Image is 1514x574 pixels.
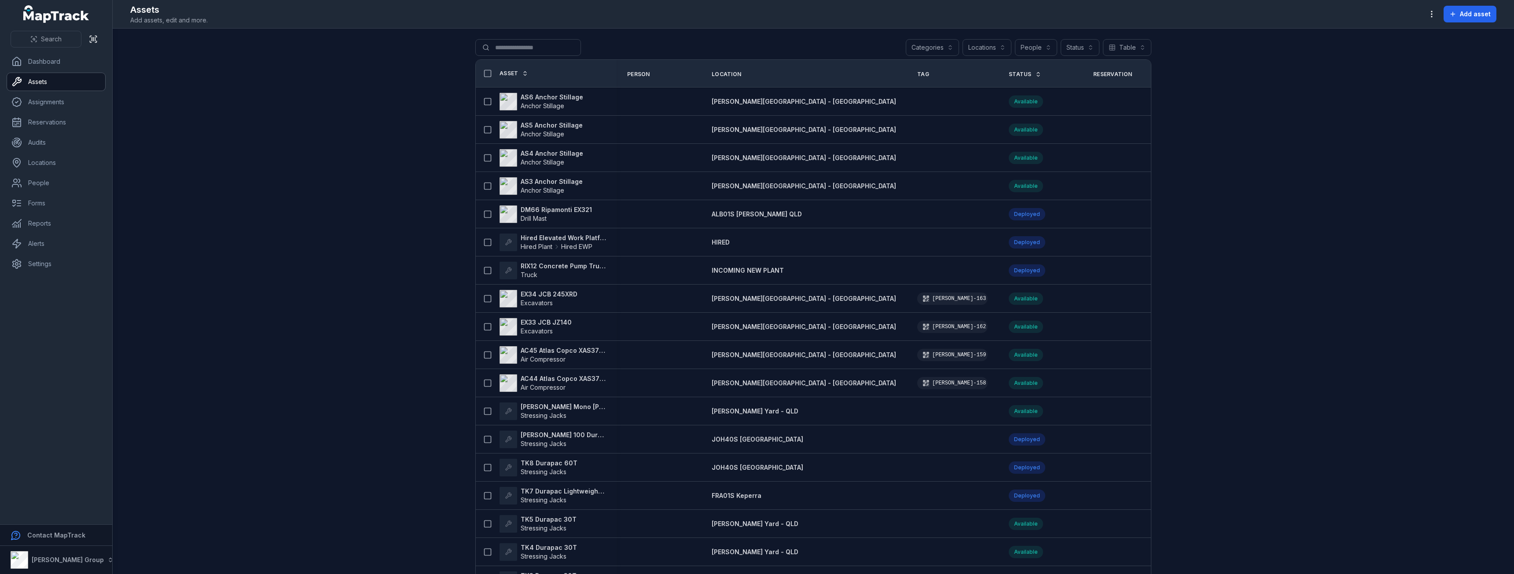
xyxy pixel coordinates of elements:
[712,126,896,133] span: [PERSON_NAME][GEOGRAPHIC_DATA] - [GEOGRAPHIC_DATA]
[1009,405,1043,417] div: Available
[500,70,528,77] a: Asset
[1009,180,1043,192] div: Available
[23,5,89,23] a: MapTrack
[712,323,896,330] span: [PERSON_NAME][GEOGRAPHIC_DATA] - [GEOGRAPHIC_DATA]
[712,182,896,190] span: [PERSON_NAME][GEOGRAPHIC_DATA] - [GEOGRAPHIC_DATA]
[712,464,803,471] span: JOH40S [GEOGRAPHIC_DATA]
[500,543,577,561] a: TK4 Durapac 30TStressing Jacks
[521,355,566,363] span: Air Compressor
[500,234,606,251] a: Hired Elevated Work PlatformHired PlantHired EWP
[1061,39,1099,56] button: Status
[7,93,105,111] a: Assignments
[521,242,552,251] span: Hired Plant
[7,235,105,252] a: Alerts
[1009,236,1045,249] div: Deployed
[712,322,896,331] a: [PERSON_NAME][GEOGRAPHIC_DATA] - [GEOGRAPHIC_DATA]
[917,292,988,305] div: [PERSON_NAME]-163
[712,435,803,444] a: JOH40S [GEOGRAPHIC_DATA]
[7,174,105,192] a: People
[32,556,104,563] strong: [PERSON_NAME] Group
[521,271,537,278] span: Truck
[521,121,583,130] strong: AS5 Anchor Stillage
[712,407,798,416] a: [PERSON_NAME] Yard - QLD
[7,255,105,273] a: Settings
[1009,124,1043,136] div: Available
[521,215,547,222] span: Drill Mast
[712,98,896,105] span: [PERSON_NAME][GEOGRAPHIC_DATA] - [GEOGRAPHIC_DATA]
[521,346,606,355] strong: AC45 Atlas Copco XAS375TA
[521,234,606,242] strong: Hired Elevated Work Platform
[7,215,105,232] a: Reports
[712,125,896,134] a: [PERSON_NAME][GEOGRAPHIC_DATA] - [GEOGRAPHIC_DATA]
[500,515,577,533] a: TK5 Durapac 30TStressing Jacks
[1009,518,1043,530] div: Available
[1009,208,1045,220] div: Deployed
[500,402,606,420] a: [PERSON_NAME] Mono [PERSON_NAME] 25TNStressing Jacks
[1009,433,1045,446] div: Deployed
[1460,10,1491,18] span: Add asset
[7,73,105,91] a: Assets
[963,39,1011,56] button: Locations
[1009,292,1043,305] div: Available
[500,290,577,307] a: EX34 JCB 245XRDExcavators
[521,374,606,383] strong: AC44 Atlas Copco XAS375TA
[1444,6,1496,22] button: Add asset
[521,402,606,411] strong: [PERSON_NAME] Mono [PERSON_NAME] 25TN
[521,487,606,496] strong: TK7 Durapac Lightweight 100T
[521,299,553,307] span: Excavators
[712,548,798,556] a: [PERSON_NAME] Yard - QLD
[712,463,803,472] a: JOH40S [GEOGRAPHIC_DATA]
[521,412,566,419] span: Stressing Jacks
[712,210,802,219] a: ALB01S [PERSON_NAME] QLD
[521,149,583,158] strong: AS4 Anchor Stillage
[917,321,988,333] div: [PERSON_NAME]-162
[917,71,929,78] span: Tag
[521,440,566,447] span: Stressing Jacks
[712,379,896,388] a: [PERSON_NAME][GEOGRAPHIC_DATA] - [GEOGRAPHIC_DATA]
[712,267,784,274] span: INCOMING NEW PLANT
[500,177,583,195] a: AS3 Anchor StillageAnchor Stillage
[500,121,583,139] a: AS5 Anchor StillageAnchor Stillage
[1009,95,1043,108] div: Available
[1093,71,1132,78] span: Reservation
[712,379,896,387] span: [PERSON_NAME][GEOGRAPHIC_DATA] - [GEOGRAPHIC_DATA]
[521,515,577,524] strong: TK5 Durapac 30T
[627,71,650,78] span: Person
[521,186,564,194] span: Anchor Stillage
[500,205,592,223] a: DM66 Ripamonti EX321Drill Mast
[1015,39,1057,56] button: People
[1009,321,1043,333] div: Available
[27,531,85,539] strong: Contact MapTrack
[917,349,988,361] div: [PERSON_NAME]-159
[7,113,105,131] a: Reservations
[500,93,583,110] a: AS6 Anchor StillageAnchor Stillage
[130,16,208,25] span: Add assets, edit and more.
[712,294,896,303] a: [PERSON_NAME][GEOGRAPHIC_DATA] - [GEOGRAPHIC_DATA]
[1009,71,1032,78] span: Status
[712,182,896,190] a: [PERSON_NAME][GEOGRAPHIC_DATA] - [GEOGRAPHIC_DATA]
[7,194,105,212] a: Forms
[521,318,572,327] strong: EX33 JCB JZ140
[521,205,592,214] strong: DM66 Ripamonti EX321
[712,154,896,162] a: [PERSON_NAME][GEOGRAPHIC_DATA] - [GEOGRAPHIC_DATA]
[712,71,741,78] span: Location
[500,262,606,279] a: RIX12 Concrete Pump TruckTruck
[712,238,730,247] a: HIRED
[712,407,798,415] span: [PERSON_NAME] Yard - QLD
[521,93,583,102] strong: AS6 Anchor Stillage
[1103,39,1151,56] button: Table
[1009,264,1045,277] div: Deployed
[712,210,802,218] span: ALB01S [PERSON_NAME] QLD
[712,519,798,528] a: [PERSON_NAME] Yard - QLD
[712,492,761,499] span: FRA01S Keperra
[712,491,761,500] a: FRA01S Keperra
[521,102,564,110] span: Anchor Stillage
[521,524,566,532] span: Stressing Jacks
[712,351,896,359] a: [PERSON_NAME][GEOGRAPHIC_DATA] - [GEOGRAPHIC_DATA]
[521,130,564,138] span: Anchor Stillage
[521,177,583,186] strong: AS3 Anchor Stillage
[521,431,606,439] strong: [PERSON_NAME] 100 Durapac 100T
[11,31,81,48] button: Search
[712,295,896,302] span: [PERSON_NAME][GEOGRAPHIC_DATA] - [GEOGRAPHIC_DATA]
